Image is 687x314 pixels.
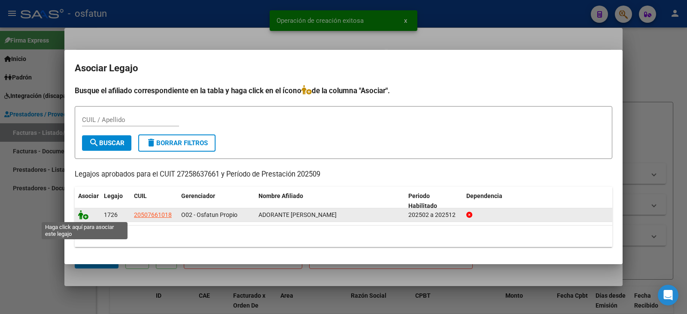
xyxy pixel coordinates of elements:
h2: Asociar Legajo [75,60,612,76]
datatable-header-cell: Legajo [100,187,131,215]
span: ADORANTE SANTINO GALO [258,211,337,218]
span: O02 - Osfatun Propio [181,211,237,218]
span: Buscar [89,139,125,147]
span: 1726 [104,211,118,218]
button: Borrar Filtros [138,134,216,152]
span: Asociar [78,192,99,199]
span: CUIL [134,192,147,199]
datatable-header-cell: Dependencia [463,187,613,215]
h4: Busque el afiliado correspondiente en la tabla y haga click en el ícono de la columna "Asociar". [75,85,612,96]
mat-icon: search [89,137,99,148]
span: Periodo Habilitado [408,192,437,209]
div: 1 registros [75,226,612,247]
span: Nombre Afiliado [258,192,303,199]
p: Legajos aprobados para el CUIT 27258637661 y Período de Prestación 202509 [75,169,612,180]
div: Open Intercom Messenger [658,285,678,305]
button: Buscar [82,135,131,151]
span: Borrar Filtros [146,139,208,147]
mat-icon: delete [146,137,156,148]
datatable-header-cell: Gerenciador [178,187,255,215]
div: 202502 a 202512 [408,210,459,220]
span: Legajo [104,192,123,199]
datatable-header-cell: Periodo Habilitado [405,187,463,215]
span: Dependencia [466,192,502,199]
datatable-header-cell: Nombre Afiliado [255,187,405,215]
span: 20507661018 [134,211,172,218]
datatable-header-cell: CUIL [131,187,178,215]
datatable-header-cell: Asociar [75,187,100,215]
span: Gerenciador [181,192,215,199]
